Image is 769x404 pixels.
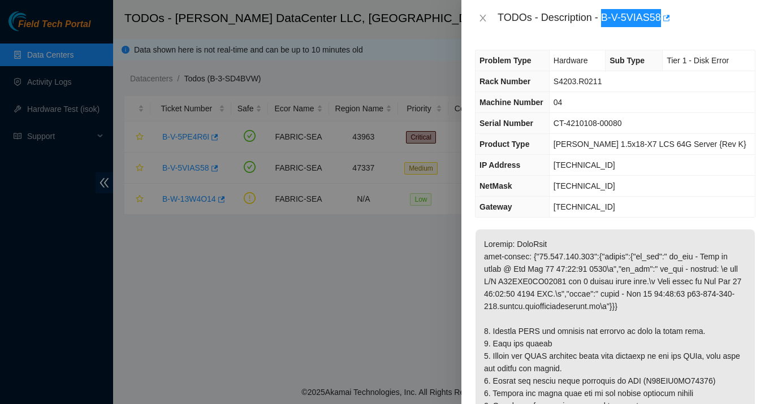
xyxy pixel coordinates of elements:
span: IP Address [479,160,520,170]
span: 04 [554,98,563,107]
span: Rack Number [479,77,530,86]
span: [TECHNICAL_ID] [554,202,615,211]
span: Serial Number [479,119,533,128]
span: Machine Number [479,98,543,107]
span: close [478,14,487,23]
span: Gateway [479,202,512,211]
span: [TECHNICAL_ID] [554,160,615,170]
span: Sub Type [610,56,645,65]
span: Hardware [554,56,588,65]
div: TODOs - Description - B-V-5VIAS58 [498,9,755,27]
span: CT-4210108-00080 [554,119,622,128]
span: [TECHNICAL_ID] [554,181,615,190]
button: Close [475,13,491,24]
span: NetMask [479,181,512,190]
span: Product Type [479,140,529,149]
span: [PERSON_NAME] 1.5x18-X7 LCS 64G Server {Rev K} [554,140,746,149]
span: Problem Type [479,56,532,65]
span: S4203.R0211 [554,77,602,86]
span: Tier 1 - Disk Error [667,56,729,65]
